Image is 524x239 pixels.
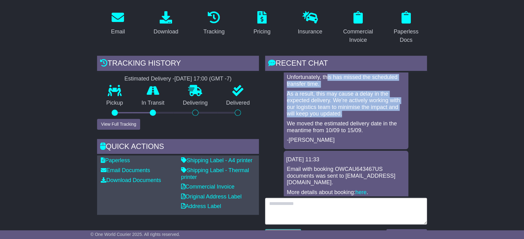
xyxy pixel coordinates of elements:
[294,9,326,38] a: Insurance
[181,193,242,200] a: Original Address Label
[91,232,180,237] span: © One World Courier 2025. All rights reserved.
[287,120,405,134] p: We moved the estimated delivery date in the meantime from 10/09 to 15/09.
[97,100,132,106] p: Pickup
[101,167,150,173] a: Email Documents
[111,28,125,36] div: Email
[97,119,140,130] button: View Full Tracking
[132,100,174,106] p: In Transit
[174,100,217,106] p: Delivering
[337,9,379,46] a: Commercial Invoice
[101,157,130,163] a: Paperless
[107,9,129,38] a: Email
[287,137,405,144] p: -[PERSON_NAME]
[287,189,405,196] p: More details about booking: .
[149,9,182,38] a: Download
[181,203,221,209] a: Address Label
[385,9,427,46] a: Paperless Docs
[265,56,427,72] div: RECENT CHAT
[286,156,406,163] div: [DATE] 11:33
[181,157,252,163] a: Shipping Label - A4 printer
[97,139,259,156] div: Quick Actions
[174,76,231,82] div: [DATE] 17:00 (GMT -7)
[389,28,423,44] div: Paperless Docs
[97,56,259,72] div: Tracking history
[287,74,405,87] p: Unfortunately, this has missed the scheduled transfer time.
[181,184,234,190] a: Commercial Invoice
[287,166,405,186] p: Email with booking OWCAU643467US documents was sent to [EMAIL_ADDRESS][DOMAIN_NAME].
[253,28,270,36] div: Pricing
[341,28,375,44] div: Commercial Invoice
[203,28,224,36] div: Tracking
[287,91,405,117] p: As a result, this may cause a delay in the expected delivery. We’re actively working with our log...
[249,9,274,38] a: Pricing
[97,76,259,82] div: Estimated Delivery -
[355,189,366,195] a: here
[153,28,178,36] div: Download
[181,167,249,180] a: Shipping Label - Thermal printer
[199,9,229,38] a: Tracking
[298,28,322,36] div: Insurance
[217,100,259,106] p: Delivered
[101,177,161,183] a: Download Documents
